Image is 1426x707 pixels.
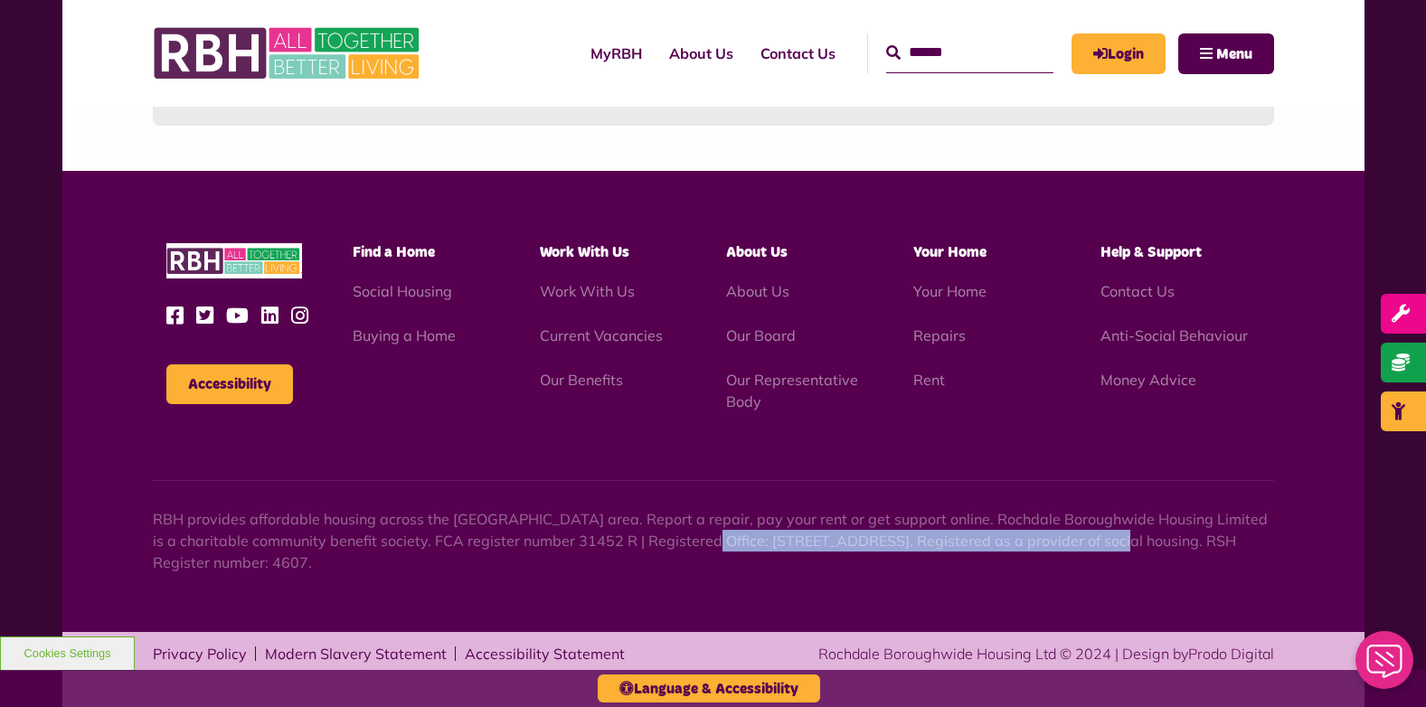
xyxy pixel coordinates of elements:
[465,646,625,661] a: Accessibility Statement
[540,245,629,259] span: Work With Us
[153,18,424,89] img: RBH
[540,326,663,344] a: Current Vacancies
[1178,33,1274,74] button: Navigation
[153,646,247,661] a: Privacy Policy
[353,326,456,344] a: Buying a Home
[913,326,966,344] a: Repairs
[166,243,302,278] img: RBH
[577,29,656,78] a: MyRBH
[818,643,1274,665] div: Rochdale Boroughwide Housing Ltd © 2024 | Design by
[353,245,435,259] span: Find a Home
[1100,326,1248,344] a: Anti-Social Behaviour
[726,326,796,344] a: Our Board
[726,245,788,259] span: About Us
[540,282,635,300] a: Work With Us
[1216,47,1252,61] span: Menu
[913,282,987,300] a: Your Home
[1100,371,1196,389] a: Money Advice
[265,646,447,661] a: Modern Slavery Statement - open in a new tab
[153,508,1274,573] p: RBH provides affordable housing across the [GEOGRAPHIC_DATA] area. Report a repair, pay your rent...
[1100,245,1202,259] span: Help & Support
[540,371,623,389] a: Our Benefits
[886,33,1053,72] input: Search
[598,674,820,702] button: Language & Accessibility
[913,371,945,389] a: Rent
[726,282,789,300] a: About Us
[353,282,452,300] a: Social Housing - open in a new tab
[913,245,987,259] span: Your Home
[166,364,293,404] button: Accessibility
[656,29,747,78] a: About Us
[726,371,858,410] a: Our Representative Body
[747,29,849,78] a: Contact Us
[1188,645,1274,663] a: Prodo Digital - open in a new tab
[1345,626,1426,707] iframe: Netcall Web Assistant for live chat
[1072,33,1166,74] a: MyRBH
[1100,282,1175,300] a: Contact Us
